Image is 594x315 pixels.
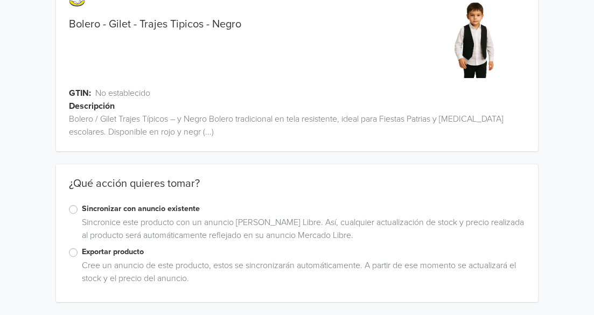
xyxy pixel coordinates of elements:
div: Cree un anuncio de este producto, estos se sincronizarán automáticamente. A partir de ese momento... [78,259,525,289]
div: Descripción [69,100,550,113]
div: Bolero / Gilet Trajes Típicos – y Negro Bolero tradicional en tela resistente, ideal para Fiestas... [56,113,537,138]
label: Sincronizar con anuncio existente [82,203,525,215]
span: No establecido [95,87,150,100]
div: ¿Qué acción quieres tomar? [56,177,537,203]
a: Bolero - Gilet - Trajes Tipicos - Negro [69,18,241,31]
label: Exportar producto [82,246,525,258]
div: Sincronice este producto con un anuncio [PERSON_NAME] Libre. Así, cualquier actualización de stoc... [78,216,525,246]
span: GTIN: [69,87,91,100]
